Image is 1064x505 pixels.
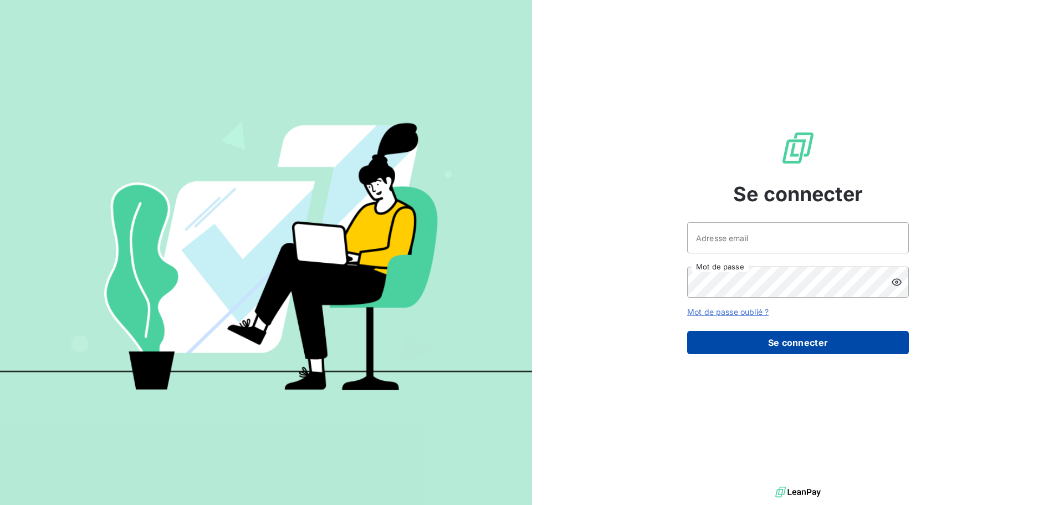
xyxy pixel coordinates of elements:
[687,331,909,354] button: Se connecter
[780,130,816,166] img: Logo LeanPay
[733,179,863,209] span: Se connecter
[775,484,821,501] img: logo
[687,222,909,253] input: placeholder
[687,307,769,317] a: Mot de passe oublié ?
